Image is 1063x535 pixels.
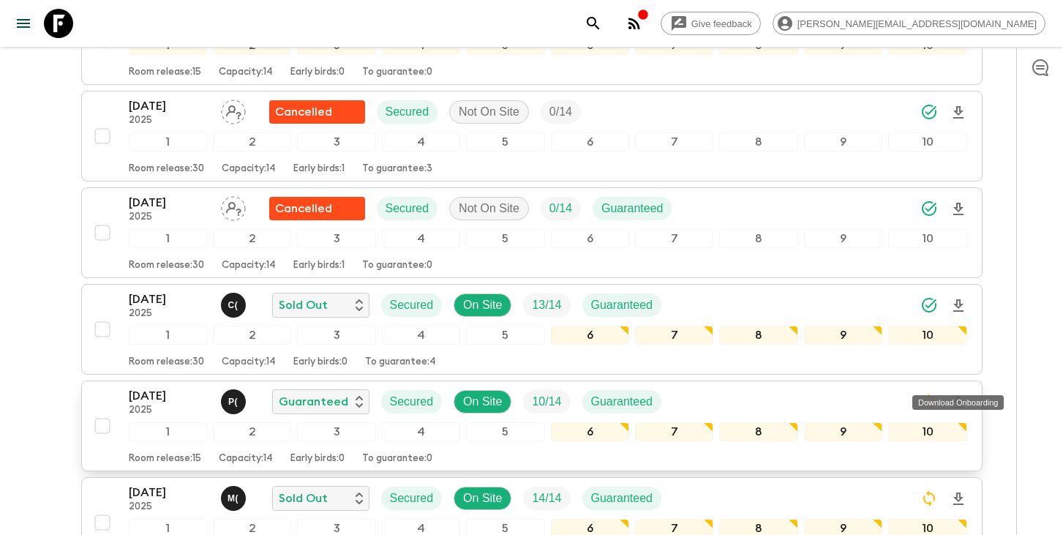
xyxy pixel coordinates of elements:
div: 6 [551,132,629,151]
p: 2025 [129,405,209,416]
button: P( [221,389,249,414]
p: C ( [228,299,238,311]
div: On Site [454,487,511,510]
p: To guarantee: 4 [365,356,436,368]
div: Secured [377,197,438,220]
svg: Synced Successfully [920,296,938,314]
div: Trip Fill [541,197,581,220]
div: 2 [213,326,291,345]
div: 4 [382,422,460,441]
span: Pooky (Thanaphan) Kerdyoo [221,394,249,405]
p: Cancelled [275,200,332,217]
p: On Site [463,393,502,411]
p: To guarantee: 0 [362,67,432,78]
div: 5 [466,326,544,345]
svg: Synced Successfully [920,103,938,121]
p: Guaranteed [591,296,653,314]
button: M( [221,486,249,511]
div: Secured [381,293,443,317]
p: Capacity: 14 [222,260,276,272]
p: Not On Site [459,103,519,121]
div: Secured [381,390,443,414]
div: 7 [635,422,713,441]
p: Early birds: 0 [290,453,345,465]
div: 3 [297,229,375,248]
button: menu [9,9,38,38]
div: 10 [888,326,966,345]
div: 9 [804,326,882,345]
p: Cancelled [275,103,332,121]
p: On Site [463,490,502,507]
div: Not On Site [449,100,529,124]
p: Early birds: 1 [293,163,345,175]
div: Secured [377,100,438,124]
div: Trip Fill [523,390,570,414]
p: Room release: 30 [129,356,204,368]
p: Room release: 30 [129,260,204,272]
p: Room release: 15 [129,453,201,465]
div: 6 [551,422,629,441]
p: Capacity: 14 [222,356,276,368]
p: To guarantee: 0 [362,453,432,465]
p: 0 / 14 [549,103,572,121]
div: 5 [466,422,544,441]
p: Secured [390,393,434,411]
p: 2025 [129,212,209,223]
div: 1 [129,132,207,151]
p: Secured [390,296,434,314]
div: 5 [466,229,544,248]
p: Sold Out [279,296,328,314]
p: On Site [463,296,502,314]
p: Room release: 15 [129,67,201,78]
div: 3 [297,326,375,345]
button: [DATE]2025Assign pack leaderFlash Pack cancellationSecuredNot On SiteTrip Fill12345678910Room rel... [81,91,983,182]
p: Sold Out [279,490,328,507]
button: [DATE]2025Pooky (Thanaphan) KerdyooGuaranteedSecuredOn SiteTrip FillGuaranteed12345678910Room rel... [81,381,983,471]
span: Give feedback [683,18,760,29]
a: Give feedback [661,12,761,35]
div: Flash Pack cancellation [269,100,365,124]
div: 1 [129,326,207,345]
div: [PERSON_NAME][EMAIL_ADDRESS][DOMAIN_NAME] [773,12,1045,35]
div: 1 [129,229,207,248]
div: 1 [129,422,207,441]
div: On Site [454,293,511,317]
p: Capacity: 14 [222,163,276,175]
p: Early birds: 1 [293,260,345,272]
button: search adventures [579,9,608,38]
div: Trip Fill [523,487,570,510]
span: Assign pack leader [221,201,246,212]
p: Guaranteed [601,200,664,217]
p: 10 / 14 [532,393,561,411]
div: 4 [382,326,460,345]
div: 9 [804,422,882,441]
p: [DATE] [129,387,209,405]
p: Room release: 30 [129,163,204,175]
p: [DATE] [129,97,209,115]
p: 2025 [129,115,209,127]
div: Flash Pack cancellation [269,197,365,220]
div: 7 [635,132,713,151]
p: 13 / 14 [532,296,561,314]
p: 2025 [129,501,209,513]
div: Trip Fill [523,293,570,317]
button: [DATE]2025Assign pack leaderFlash Pack cancellationSecuredNot On SiteTrip FillGuaranteed123456789... [81,187,983,278]
p: [DATE] [129,484,209,501]
p: Capacity: 14 [219,453,273,465]
div: 3 [297,422,375,441]
p: To guarantee: 0 [362,260,432,272]
div: 2 [213,422,291,441]
div: 8 [719,326,797,345]
p: 14 / 14 [532,490,561,507]
svg: Download Onboarding [950,201,967,218]
div: 7 [635,326,713,345]
svg: Sync Required - Changes detected [920,490,938,507]
div: Not On Site [449,197,529,220]
div: 4 [382,132,460,151]
div: Secured [381,487,443,510]
span: Meaw (Sawitri) Karnsomthorn [221,490,249,502]
div: On Site [454,390,511,414]
p: 2025 [129,308,209,320]
div: 6 [551,326,629,345]
svg: Download Onboarding [950,104,967,121]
